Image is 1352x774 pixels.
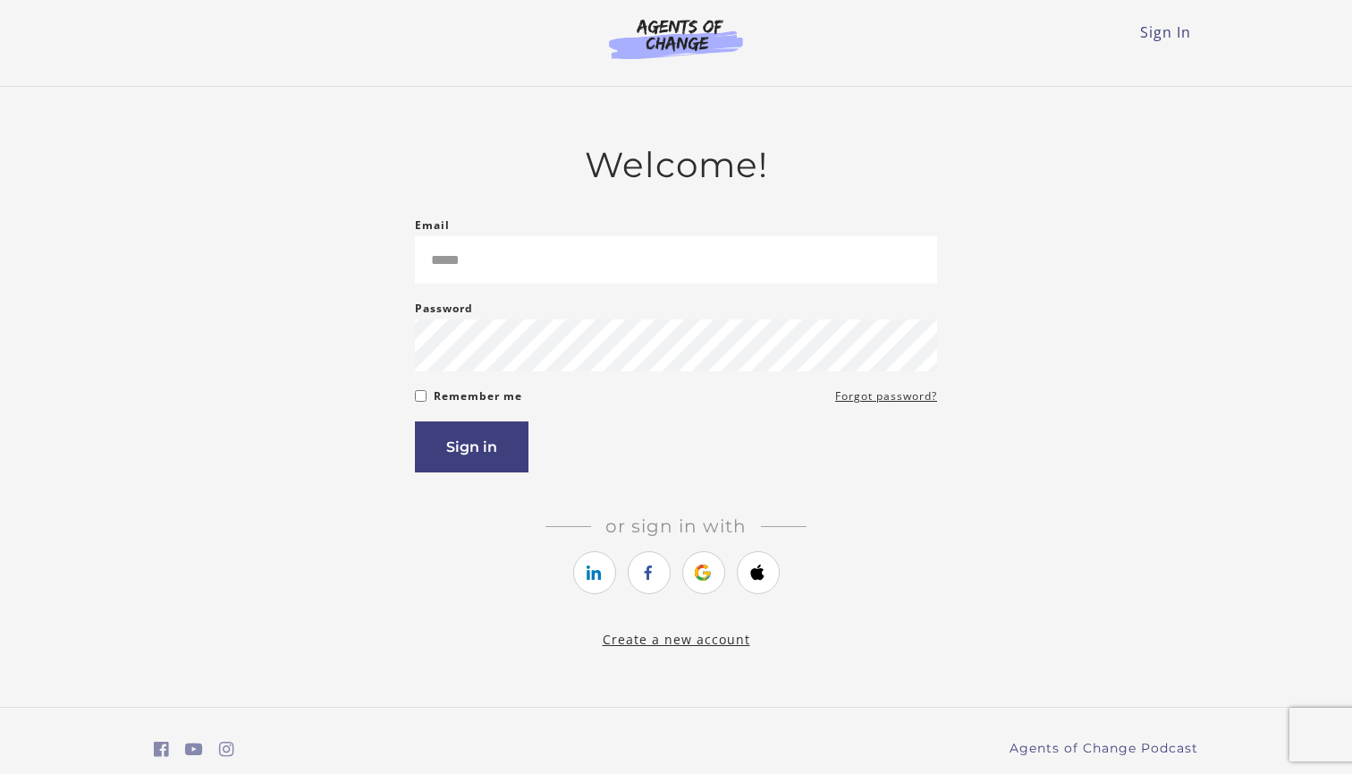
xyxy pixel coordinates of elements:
[415,215,450,236] label: Email
[154,741,169,758] i: https://www.facebook.com/groups/aswbtestprep (Open in a new window)
[415,298,473,319] label: Password
[603,631,750,648] a: Create a new account
[835,386,937,407] a: Forgot password?
[415,421,528,472] button: Sign in
[434,386,522,407] label: Remember me
[628,551,671,594] a: https://courses.thinkific.com/users/auth/facebook?ss%5Breferral%5D=&ss%5Buser_return_to%5D=&ss%5B...
[219,741,234,758] i: https://www.instagram.com/agentsofchangeprep/ (Open in a new window)
[590,18,762,59] img: Agents of Change Logo
[185,741,203,758] i: https://www.youtube.com/c/AgentsofChangeTestPrepbyMeaganMitchell (Open in a new window)
[737,551,780,594] a: https://courses.thinkific.com/users/auth/apple?ss%5Breferral%5D=&ss%5Buser_return_to%5D=&ss%5Bvis...
[154,736,169,762] a: https://www.facebook.com/groups/aswbtestprep (Open in a new window)
[219,736,234,762] a: https://www.instagram.com/agentsofchangeprep/ (Open in a new window)
[682,551,725,594] a: https://courses.thinkific.com/users/auth/google?ss%5Breferral%5D=&ss%5Buser_return_to%5D=&ss%5Bvi...
[415,144,937,186] h2: Welcome!
[573,551,616,594] a: https://courses.thinkific.com/users/auth/linkedin?ss%5Breferral%5D=&ss%5Buser_return_to%5D=&ss%5B...
[1140,22,1191,42] a: Sign In
[591,515,761,537] span: Or sign in with
[185,736,203,762] a: https://www.youtube.com/c/AgentsofChangeTestPrepbyMeaganMitchell (Open in a new window)
[1010,739,1198,758] a: Agents of Change Podcast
